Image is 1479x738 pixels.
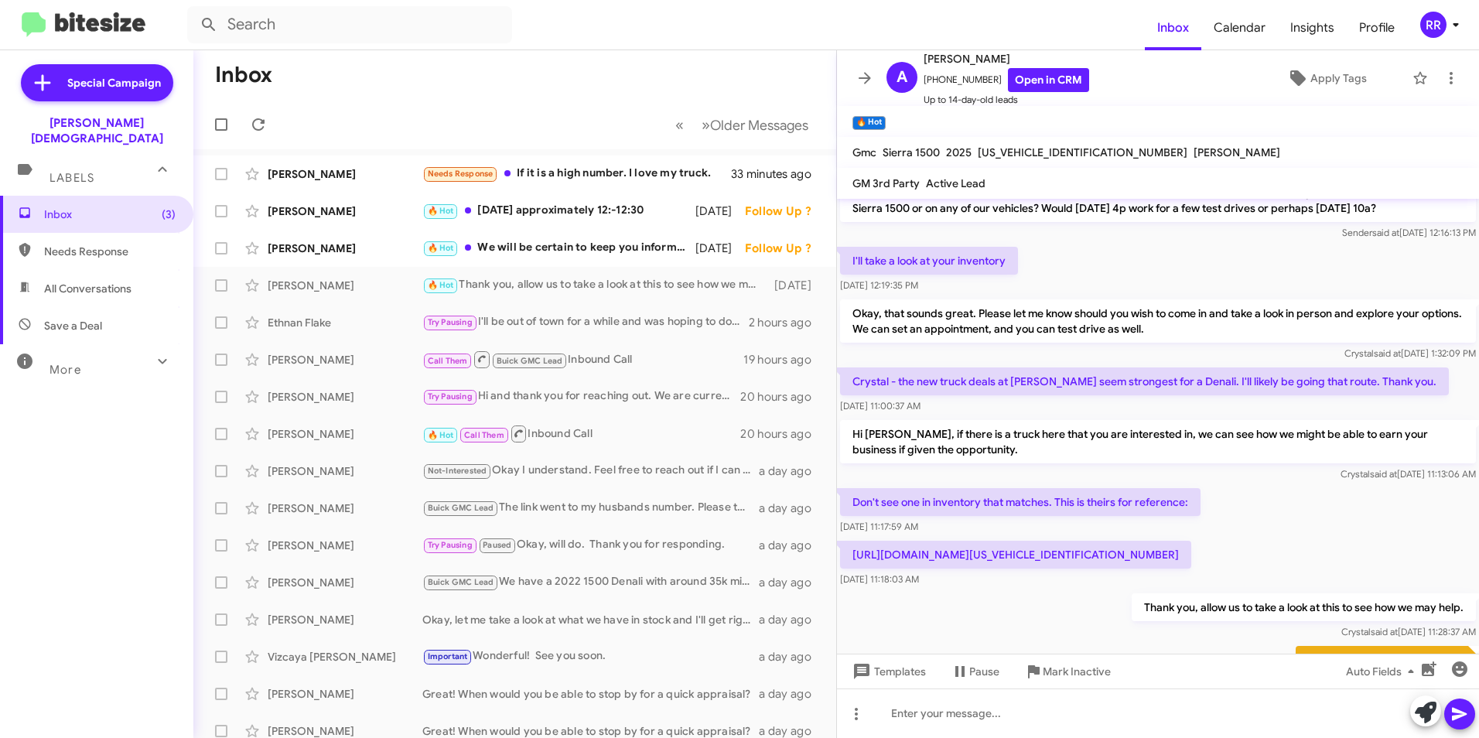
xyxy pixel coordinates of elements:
[50,171,94,185] span: Labels
[1145,5,1201,50] span: Inbox
[946,145,972,159] span: 2025
[840,247,1018,275] p: I'll take a look at your inventory
[852,176,920,190] span: GM 3rd Party
[268,538,422,553] div: [PERSON_NAME]
[428,391,473,401] span: Try Pausing
[840,299,1476,343] p: Okay, that sounds great. Please let me know should you wish to come in and take a look in person ...
[268,352,422,367] div: [PERSON_NAME]
[497,356,563,366] span: Buick GMC Lead
[268,315,422,330] div: Ethnan Flake
[883,145,940,159] span: Sierra 1500
[428,503,494,513] span: Buick GMC Lead
[268,463,422,479] div: [PERSON_NAME]
[897,65,907,90] span: A
[268,686,422,702] div: [PERSON_NAME]
[731,166,824,182] div: 33 minutes ago
[428,540,473,550] span: Try Pausing
[268,278,422,293] div: [PERSON_NAME]
[1371,626,1398,637] span: said at
[428,317,473,327] span: Try Pausing
[268,203,422,219] div: [PERSON_NAME]
[162,207,176,222] span: (3)
[924,50,1089,68] span: [PERSON_NAME]
[1341,626,1476,637] span: Crystal [DATE] 11:28:37 AM
[852,116,886,130] small: 🔥 Hot
[759,575,824,590] div: a day ago
[1344,347,1476,359] span: Crystal [DATE] 1:32:09 PM
[215,63,272,87] h1: Inbox
[745,203,824,219] div: Follow Up ?
[268,166,422,182] div: [PERSON_NAME]
[1008,68,1089,92] a: Open in CRM
[268,575,422,590] div: [PERSON_NAME]
[268,501,422,516] div: [PERSON_NAME]
[1296,646,1476,686] p: Got [PERSON_NAME] involved.
[1194,145,1280,159] span: [PERSON_NAME]
[1342,227,1476,238] span: Sender [DATE] 12:16:13 PM
[428,169,494,179] span: Needs Response
[837,658,938,685] button: Templates
[268,389,422,405] div: [PERSON_NAME]
[924,92,1089,108] span: Up to 14-day-old leads
[1334,658,1433,685] button: Auto Fields
[1278,5,1347,50] span: Insights
[740,426,824,442] div: 20 hours ago
[44,244,176,259] span: Needs Response
[428,651,468,661] span: Important
[1346,658,1420,685] span: Auto Fields
[710,117,808,134] span: Older Messages
[422,313,749,331] div: I'll be out of town for a while and was hoping to do the sale primarily over the phone. Thanks, [...
[268,649,422,665] div: Vizcaya [PERSON_NAME]
[840,488,1201,516] p: Don't see one in inventory that matches. This is theirs for reference:
[743,352,824,367] div: 19 hours ago
[978,145,1187,159] span: [US_VEHICLE_IDENTIFICATION_NUMBER]
[1341,468,1476,480] span: Crystal [DATE] 11:13:06 AM
[1310,64,1367,92] span: Apply Tags
[840,367,1449,395] p: Crystal - the new truck deals at [PERSON_NAME] seem strongest for a Denali. I'll likely be going ...
[1043,658,1111,685] span: Mark Inactive
[849,658,926,685] span: Templates
[44,281,132,296] span: All Conversations
[695,203,745,219] div: [DATE]
[759,463,824,479] div: a day ago
[759,649,824,665] div: a day ago
[1347,5,1407,50] a: Profile
[745,241,824,256] div: Follow Up ?
[422,276,767,294] div: Thank you, allow us to take a look at this to see how we may help.
[840,179,1476,222] p: Hi [PERSON_NAME] it's [PERSON_NAME] at [PERSON_NAME][GEOGRAPHIC_DATA]. Can I get you any more inf...
[840,541,1191,569] p: [URL][DOMAIN_NAME][US_VEHICLE_IDENTIFICATION_NUMBER]
[422,536,759,554] div: Okay, will do. Thank you for responding.
[1201,5,1278,50] a: Calendar
[422,686,759,702] div: Great! When would you be able to stop by for a quick appraisal?
[67,75,161,91] span: Special Campaign
[422,424,740,443] div: Inbound Call
[422,350,743,369] div: Inbound Call
[422,499,759,517] div: The link went to my husbands number. Please text me on this thread. This is [PERSON_NAME], [PERSO...
[268,241,422,256] div: [PERSON_NAME]
[428,577,494,587] span: Buick GMC Lead
[428,243,454,253] span: 🔥 Hot
[759,501,824,516] div: a day ago
[840,279,918,291] span: [DATE] 12:19:35 PM
[969,658,999,685] span: Pause
[50,363,81,377] span: More
[924,68,1089,92] span: [PHONE_NUMBER]
[422,612,759,627] div: Okay, let me take a look at what we have in stock and I'll get right back with you!
[1420,12,1447,38] div: RR
[926,176,985,190] span: Active Lead
[428,466,487,476] span: Not-Interested
[675,115,684,135] span: «
[749,315,824,330] div: 2 hours ago
[44,207,176,222] span: Inbox
[840,400,921,412] span: [DATE] 11:00:37 AM
[759,612,824,627] div: a day ago
[852,145,876,159] span: Gmc
[428,356,468,366] span: Call Them
[1248,64,1405,92] button: Apply Tags
[938,658,1012,685] button: Pause
[759,686,824,702] div: a day ago
[428,430,454,440] span: 🔥 Hot
[740,389,824,405] div: 20 hours ago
